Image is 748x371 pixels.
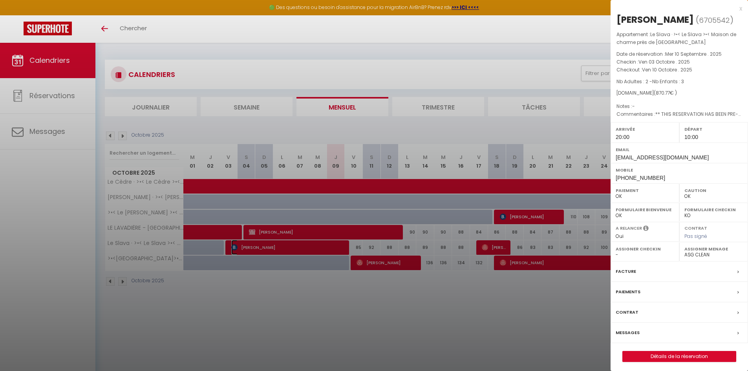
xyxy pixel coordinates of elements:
span: 20:00 [616,134,629,140]
span: ( € ) [654,90,677,96]
p: Notes : [616,102,742,110]
span: Nb Adultes : 2 - [616,78,684,85]
label: Contrat [684,225,707,230]
span: Nb Enfants : 3 [652,78,684,85]
label: Contrat [616,308,638,316]
div: x [611,4,742,13]
span: Mer 10 Septembre . 2025 [665,51,722,57]
span: - [632,103,635,110]
label: Arrivée [616,125,674,133]
i: Sélectionner OUI si vous souhaiter envoyer les séquences de messages post-checkout [643,225,649,234]
span: Ven 03 Octobre . 2025 [638,58,690,65]
label: Paiements [616,288,640,296]
label: Mobile [616,166,743,174]
label: Email [616,146,743,154]
span: 870.77 [656,90,670,96]
p: Checkin : [616,58,742,66]
label: Paiement [616,186,674,194]
button: Détails de la réservation [622,351,736,362]
span: Le Slava · >•< Le Slava >•< Maison de charme près de [GEOGRAPHIC_DATA] [616,31,736,46]
p: Checkout : [616,66,742,74]
label: Départ [684,125,743,133]
label: Assigner Checkin [616,245,674,253]
label: Assigner Menage [684,245,743,253]
a: Détails de la réservation [623,351,736,362]
span: ( ) [696,15,733,26]
p: Commentaires : [616,110,742,118]
label: Messages [616,329,640,337]
div: [DOMAIN_NAME] [616,90,742,97]
span: 6705542 [699,15,730,25]
span: Pas signé [684,233,707,239]
label: Facture [616,267,636,276]
label: Caution [684,186,743,194]
p: Appartement : [616,31,742,46]
span: 10:00 [684,134,698,140]
span: [PHONE_NUMBER] [616,175,665,181]
p: Date de réservation : [616,50,742,58]
label: Formulaire Checkin [684,206,743,214]
label: Formulaire Bienvenue [616,206,674,214]
div: [PERSON_NAME] [616,13,694,26]
span: Ven 10 Octobre . 2025 [642,66,692,73]
span: [EMAIL_ADDRESS][DOMAIN_NAME] [616,154,709,161]
label: A relancer [616,225,642,232]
